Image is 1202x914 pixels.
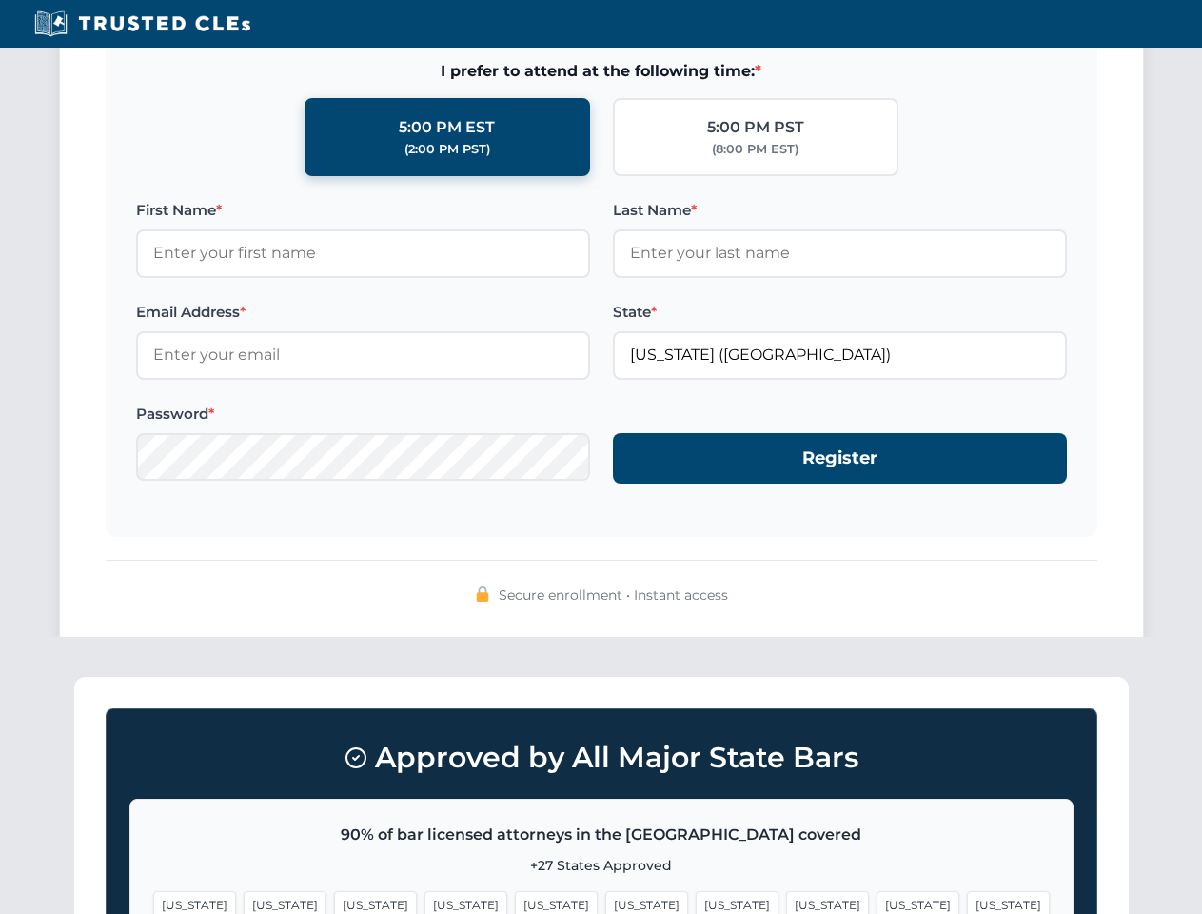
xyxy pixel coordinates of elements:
[129,732,1074,784] h3: Approved by All Major State Bars
[136,229,590,277] input: Enter your first name
[613,199,1067,222] label: Last Name
[136,403,590,426] label: Password
[712,140,798,159] div: (8:00 PM EST)
[707,115,804,140] div: 5:00 PM PST
[613,301,1067,324] label: State
[404,140,490,159] div: (2:00 PM PST)
[475,586,490,602] img: 🔒
[153,855,1050,876] p: +27 States Approved
[613,331,1067,379] input: Florida (FL)
[399,115,495,140] div: 5:00 PM EST
[136,199,590,222] label: First Name
[29,10,256,38] img: Trusted CLEs
[136,301,590,324] label: Email Address
[499,585,728,606] span: Secure enrollment • Instant access
[613,229,1067,277] input: Enter your last name
[153,823,1050,847] p: 90% of bar licensed attorneys in the [GEOGRAPHIC_DATA] covered
[613,433,1067,484] button: Register
[136,331,590,379] input: Enter your email
[136,59,1067,84] span: I prefer to attend at the following time:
